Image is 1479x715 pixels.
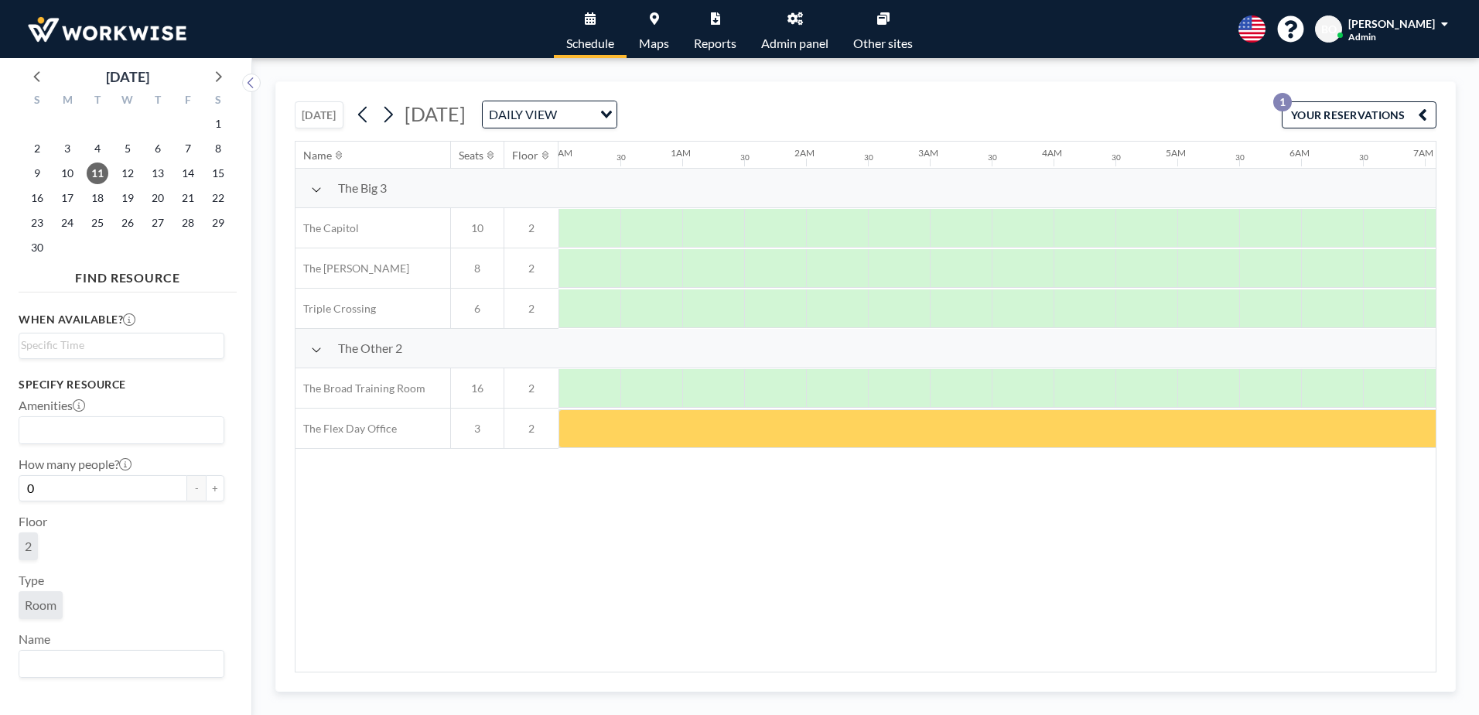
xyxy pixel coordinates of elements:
label: Type [19,573,44,588]
span: Wednesday, November 19, 2025 [117,187,138,209]
div: 30 [1235,152,1245,162]
span: Sunday, November 30, 2025 [26,237,48,258]
div: 3AM [918,147,938,159]
span: [PERSON_NAME] [1348,17,1435,30]
div: 2AM [794,147,815,159]
div: 30 [1112,152,1121,162]
span: The Broad Training Room [295,381,425,395]
span: Admin [1348,31,1376,43]
span: 2 [504,262,558,275]
div: 6AM [1289,147,1310,159]
span: 10 [451,221,504,235]
span: Tuesday, November 11, 2025 [87,162,108,184]
input: Search for option [21,420,215,440]
div: Search for option [19,651,224,677]
div: M [53,91,83,111]
span: [DATE] [405,102,466,125]
span: Saturday, November 29, 2025 [207,212,229,234]
div: Floor [512,149,538,162]
div: 1AM [671,147,691,159]
div: Search for option [19,417,224,443]
span: Thursday, November 20, 2025 [147,187,169,209]
div: Search for option [483,101,617,128]
div: 7AM [1413,147,1433,159]
button: - [187,475,206,501]
span: Friday, November 21, 2025 [177,187,199,209]
span: Tuesday, November 18, 2025 [87,187,108,209]
div: 4AM [1042,147,1062,159]
span: Friday, November 14, 2025 [177,162,199,184]
span: 3 [451,422,504,436]
label: Amenities [19,398,85,413]
span: The Other 2 [338,340,402,356]
span: Thursday, November 13, 2025 [147,162,169,184]
span: 8 [451,262,504,275]
div: 30 [988,152,997,162]
span: Wednesday, November 12, 2025 [117,162,138,184]
span: 2 [504,422,558,436]
span: Sunday, November 9, 2025 [26,162,48,184]
span: Triple Crossing [295,302,376,316]
span: Sunday, November 23, 2025 [26,212,48,234]
p: 1 [1273,93,1292,111]
span: 2 [504,221,558,235]
span: The Big 3 [338,180,387,196]
div: Name [303,149,332,162]
div: 30 [1359,152,1368,162]
div: S [203,91,233,111]
div: Search for option [19,334,224,357]
div: W [113,91,143,111]
span: 2 [25,539,32,553]
span: DAILY VIEW [486,104,560,125]
span: Sunday, November 2, 2025 [26,138,48,159]
span: Monday, November 3, 2025 [56,138,78,159]
span: Maps [639,37,669,50]
div: F [172,91,203,111]
span: 2 [504,302,558,316]
span: Thursday, November 27, 2025 [147,212,169,234]
button: [DATE] [295,101,343,128]
span: The Capitol [295,221,359,235]
span: Friday, November 28, 2025 [177,212,199,234]
input: Search for option [21,654,215,674]
div: 30 [740,152,750,162]
span: 2 [504,381,558,395]
span: Admin panel [761,37,828,50]
button: YOUR RESERVATIONS1 [1282,101,1436,128]
div: T [83,91,113,111]
span: Thursday, November 6, 2025 [147,138,169,159]
div: 5AM [1166,147,1186,159]
div: [DATE] [106,66,149,87]
span: Sunday, November 16, 2025 [26,187,48,209]
span: The [PERSON_NAME] [295,262,409,275]
span: Room [25,597,56,612]
label: Floor [19,514,47,529]
label: How many people? [19,457,132,472]
img: organization-logo [25,14,190,45]
h4: FIND RESOURCE [19,264,237,286]
div: 30 [864,152,873,162]
span: Monday, November 24, 2025 [56,212,78,234]
div: Seats [459,149,483,162]
span: 16 [451,381,504,395]
span: Monday, November 10, 2025 [56,162,78,184]
span: Monday, November 17, 2025 [56,187,78,209]
span: Other sites [853,37,913,50]
span: Saturday, November 1, 2025 [207,113,229,135]
div: S [22,91,53,111]
span: Tuesday, November 25, 2025 [87,212,108,234]
span: BO [1321,22,1337,36]
div: 30 [617,152,626,162]
span: Friday, November 7, 2025 [177,138,199,159]
span: Tuesday, November 4, 2025 [87,138,108,159]
span: Saturday, November 15, 2025 [207,162,229,184]
span: 6 [451,302,504,316]
label: Name [19,631,50,647]
span: The Flex Day Office [295,422,397,436]
span: Saturday, November 8, 2025 [207,138,229,159]
span: Saturday, November 22, 2025 [207,187,229,209]
div: 12AM [547,147,572,159]
div: T [142,91,172,111]
span: Reports [694,37,736,50]
span: Schedule [566,37,614,50]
